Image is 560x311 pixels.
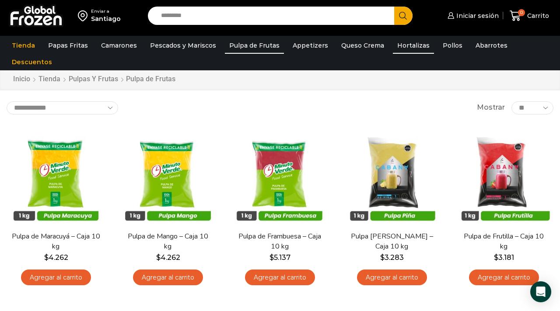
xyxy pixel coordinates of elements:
[78,8,91,23] img: address-field-icon.svg
[21,270,91,286] a: Agregar al carrito: “Pulpa de Maracuyá - Caja 10 kg”
[156,253,161,262] span: $
[269,253,274,262] span: $
[393,37,434,54] a: Hortalizas
[477,103,505,113] span: Mostrar
[518,9,525,16] span: 0
[7,37,39,54] a: Tienda
[11,232,100,252] a: Pulpa de Maracuyá – Caja 10 kg
[394,7,413,25] button: Search button
[459,232,548,252] a: Pulpa de Frutilla – Caja 10 kg
[7,101,118,114] select: Pedido de la tienda
[380,253,404,262] bdi: 3.283
[235,232,324,252] a: Pulpa de Frambuesa – Caja 10 kg
[123,232,212,252] a: Pulpa de Mango – Caja 10 kg
[38,74,61,84] a: Tienda
[494,253,514,262] bdi: 3.181
[445,7,499,24] a: Iniciar sesión
[44,37,92,54] a: Papas Fritas
[469,270,539,286] a: Agregar al carrito: “Pulpa de Frutilla - Caja 10 kg”
[7,54,56,70] a: Descuentos
[525,11,549,20] span: Carrito
[156,253,180,262] bdi: 4.262
[347,232,436,252] a: Pulpa [PERSON_NAME] – Caja 10 kg
[126,75,175,83] h1: Pulpa de Frutas
[44,253,49,262] span: $
[507,6,551,26] a: 0 Carrito
[91,14,121,23] div: Santiago
[380,253,385,262] span: $
[44,253,68,262] bdi: 4.262
[13,74,31,84] a: Inicio
[471,37,512,54] a: Abarrotes
[68,74,119,84] a: Pulpas y Frutas
[288,37,332,54] a: Appetizers
[133,270,203,286] a: Agregar al carrito: “Pulpa de Mango - Caja 10 kg”
[146,37,220,54] a: Pescados y Mariscos
[438,37,467,54] a: Pollos
[97,37,141,54] a: Camarones
[225,37,284,54] a: Pulpa de Frutas
[13,74,175,84] nav: Breadcrumb
[245,270,315,286] a: Agregar al carrito: “Pulpa de Frambuesa - Caja 10 kg”
[91,8,121,14] div: Enviar a
[269,253,290,262] bdi: 5.137
[494,253,498,262] span: $
[337,37,388,54] a: Queso Crema
[454,11,499,20] span: Iniciar sesión
[530,281,551,302] div: Open Intercom Messenger
[357,270,427,286] a: Agregar al carrito: “Pulpa de Piña - Caja 10 kg”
